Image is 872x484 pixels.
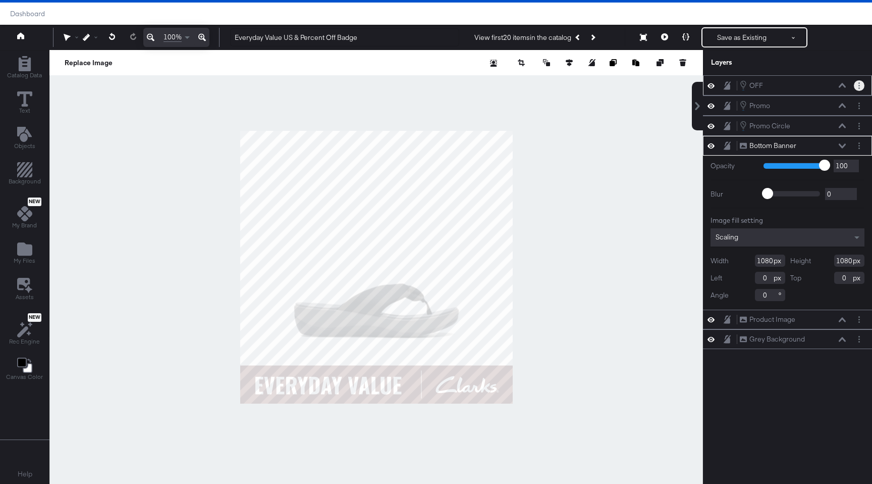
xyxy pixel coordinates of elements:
span: Text [19,107,30,115]
label: Width [711,256,729,266]
span: My Brand [12,221,37,229]
div: Promo Circle [749,121,790,131]
button: Layer Options [854,101,864,111]
label: Left [711,273,722,283]
button: Add Rectangle [3,160,47,189]
span: Scaling [716,232,738,241]
button: Help [11,465,39,483]
span: Background [9,177,41,185]
a: Dashboard [10,10,45,18]
span: New [28,199,41,205]
div: Layers [711,58,814,67]
button: Copy image [610,58,620,68]
div: Grey Background [749,334,805,344]
button: Next Product [585,28,599,46]
button: Product Image [739,314,796,325]
span: Canvas Color [6,373,43,381]
span: Objects [14,142,35,150]
label: Angle [711,291,729,300]
button: Add Rectangle [1,54,48,82]
button: Bottom Banner [739,140,797,151]
span: Rec Engine [9,337,40,346]
div: Promo [749,101,770,111]
button: Layer Options [854,334,864,345]
svg: Remove background [490,60,497,67]
span: New [28,314,41,321]
button: Layer Options [854,314,864,325]
button: NewRec Engine [3,311,46,349]
span: Assets [16,293,34,301]
button: Grey Background [739,334,805,345]
button: Layer Options [854,121,864,131]
button: Text [11,89,38,118]
span: My Files [14,257,35,265]
svg: Copy image [610,59,617,66]
button: NewMy Brand [6,196,43,233]
svg: Paste image [632,59,639,66]
button: OFF [739,80,764,91]
label: Blur [711,189,756,199]
button: Replace Image [65,58,113,68]
span: Catalog Data [7,71,42,79]
label: Height [790,256,811,266]
a: Help [18,469,32,479]
label: Opacity [711,161,756,171]
button: Add Text [8,124,41,153]
button: Save as Existing [702,28,781,46]
div: View first 20 items in the catalog [474,33,571,42]
button: Layer Options [854,80,864,91]
div: Product Image [749,315,795,324]
button: Promo Circle [739,120,791,131]
div: Bottom Banner [749,141,796,151]
span: 100% [163,32,182,42]
button: Previous Product [571,28,585,46]
div: OFF [749,81,763,90]
button: Paste image [632,58,642,68]
div: Image fill setting [711,216,864,225]
button: Add Files [8,239,41,268]
button: Layer Options [854,140,864,151]
button: Assets [10,275,40,304]
button: Promo [739,100,771,111]
label: Top [790,273,801,283]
